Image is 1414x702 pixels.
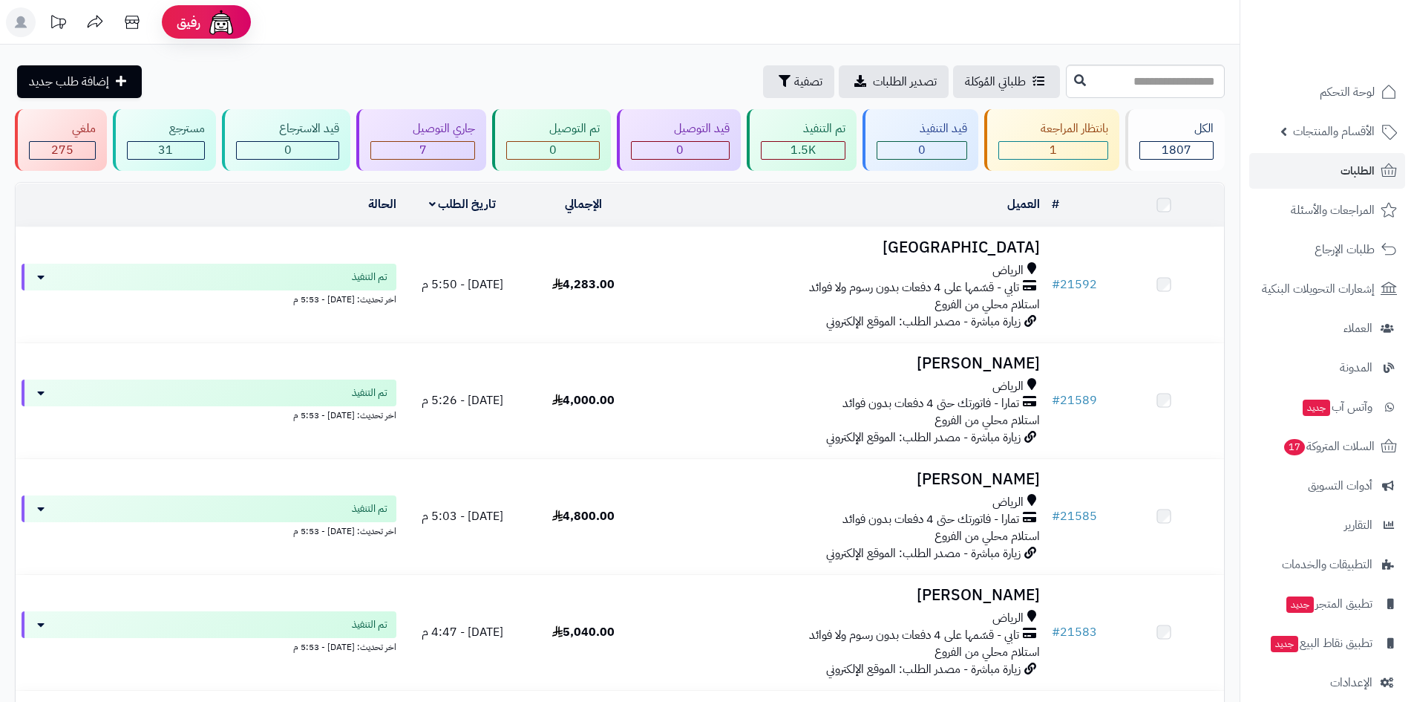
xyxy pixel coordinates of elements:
img: ai-face.png [206,7,236,37]
span: تم التنفيذ [352,501,387,516]
span: جديد [1286,597,1314,613]
div: قيد التنفيذ [877,120,967,137]
span: 0 [284,141,292,159]
span: 4,800.00 [552,507,615,525]
a: الإجمالي [565,195,602,213]
span: الرياض [992,494,1024,511]
span: الإعدادات [1330,672,1372,693]
span: 17 [1283,438,1305,455]
div: 0 [632,142,729,159]
h3: [GEOGRAPHIC_DATA] [649,239,1040,256]
div: الكل [1139,120,1214,137]
a: أدوات التسويق [1249,468,1405,504]
div: 275 [30,142,95,159]
a: لوحة التحكم [1249,74,1405,110]
span: استلام محلي من الفروع [935,527,1040,545]
span: تم التنفيذ [352,270,387,285]
span: طلبات الإرجاع [1315,239,1375,260]
span: 4,000.00 [552,391,615,409]
button: تصفية [763,65,834,98]
span: 275 [51,141,73,159]
div: 0 [507,142,599,159]
span: تطبيق المتجر [1285,594,1372,614]
a: التطبيقات والخدمات [1249,547,1405,582]
span: تمارا - فاتورتك حتى 4 دفعات بدون فوائد [842,395,1019,412]
span: تطبيق نقاط البيع [1269,633,1372,654]
div: 1493 [762,142,845,159]
span: السلات المتروكة [1283,436,1375,457]
span: التقارير [1344,515,1372,536]
a: الطلبات [1249,153,1405,189]
a: الكل1807 [1122,109,1228,171]
span: الأقسام والمنتجات [1293,121,1375,142]
span: تصدير الطلبات [873,73,937,91]
div: 1 [999,142,1108,159]
div: ملغي [29,120,96,137]
div: قيد التوصيل [631,120,730,137]
h3: [PERSON_NAME] [649,471,1040,488]
a: ملغي 275 [12,109,110,171]
span: التطبيقات والخدمات [1282,554,1372,575]
span: أدوات التسويق [1308,475,1372,496]
span: جديد [1271,636,1298,652]
div: 7 [371,142,475,159]
h3: [PERSON_NAME] [649,355,1040,372]
span: إضافة طلب جديد [29,73,109,91]
span: 1 [1050,141,1057,159]
a: #21589 [1052,391,1097,409]
a: #21592 [1052,276,1097,293]
span: # [1052,391,1060,409]
span: [DATE] - 5:03 م [422,507,503,525]
span: الرياض [992,610,1024,627]
div: اخر تحديث: [DATE] - 5:53 م [22,406,396,422]
span: استلام محلي من الفروع [935,643,1040,661]
div: مسترجع [127,120,206,137]
div: جاري التوصيل [370,120,476,137]
a: تحديثات المنصة [39,7,76,41]
a: العميل [1007,195,1040,213]
a: المدونة [1249,350,1405,386]
span: تم التنفيذ [352,617,387,632]
a: قيد التوصيل 0 [614,109,744,171]
span: زيارة مباشرة - مصدر الطلب: الموقع الإلكتروني [826,429,1021,446]
span: 7 [419,141,427,159]
span: زيارة مباشرة - مصدر الطلب: الموقع الإلكتروني [826,313,1021,331]
div: بانتظار المراجعة [998,120,1109,137]
span: العملاء [1343,318,1372,339]
span: زيارة مباشرة - مصدر الطلب: الموقع الإلكتروني [826,660,1021,678]
span: استلام محلي من الفروع [935,296,1040,313]
span: 4,283.00 [552,276,615,293]
span: 0 [676,141,684,159]
a: إشعارات التحويلات البنكية [1249,271,1405,307]
a: إضافة طلب جديد [17,65,142,98]
span: # [1052,623,1060,641]
span: 0 [918,141,926,159]
span: إشعارات التحويلات البنكية [1262,279,1375,299]
span: رفيق [177,13,200,31]
span: الرياض [992,378,1024,395]
span: [DATE] - 5:50 م [422,276,503,293]
span: تصفية [794,73,822,91]
span: المراجعات والأسئلة [1291,200,1375,221]
span: تابي - قسّمها على 4 دفعات بدون رسوم ولا فوائد [809,627,1019,644]
a: طلباتي المُوكلة [953,65,1060,98]
a: # [1052,195,1059,213]
a: تم التنفيذ 1.5K [744,109,860,171]
a: تطبيق المتجرجديد [1249,586,1405,622]
span: وآتس آب [1301,397,1372,417]
a: الإعدادات [1249,665,1405,701]
a: الحالة [368,195,396,213]
a: المراجعات والأسئلة [1249,192,1405,228]
span: جديد [1303,400,1330,416]
div: تم التوصيل [506,120,600,137]
a: قيد التنفيذ 0 [860,109,981,171]
a: التقارير [1249,507,1405,543]
div: تم التنفيذ [761,120,846,137]
a: جاري التوصيل 7 [353,109,490,171]
div: قيد الاسترجاع [236,120,339,137]
a: طلبات الإرجاع [1249,232,1405,267]
span: الطلبات [1341,160,1375,181]
span: تابي - قسّمها على 4 دفعات بدون رسوم ولا فوائد [809,279,1019,296]
a: #21583 [1052,623,1097,641]
span: 5,040.00 [552,623,615,641]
